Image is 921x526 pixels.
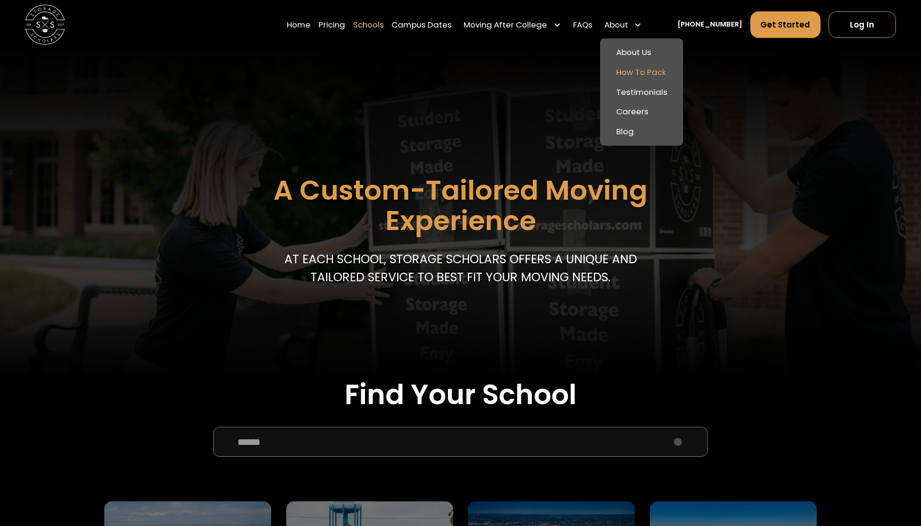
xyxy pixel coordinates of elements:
[353,11,384,38] a: Schools
[392,11,452,38] a: Campus Dates
[604,122,679,142] a: Blog
[677,19,742,30] a: [PHONE_NUMBER]
[604,82,679,102] a: Testimonials
[573,11,593,38] a: FAQs
[829,11,896,38] a: Log In
[604,19,628,31] div: About
[600,11,646,38] div: About
[25,5,64,44] a: home
[604,62,679,82] a: How To Pack
[750,11,821,38] a: Get Started
[464,19,547,31] div: Moving After College
[319,11,345,38] a: Pricing
[460,11,565,38] div: Moving After College
[25,5,64,44] img: Storage Scholars main logo
[604,102,679,122] a: Careers
[104,378,817,411] h2: Find Your School
[604,43,679,63] a: About Us
[280,250,641,286] p: At each school, storage scholars offers a unique and tailored service to best fit your Moving needs.
[287,11,310,38] a: Home
[600,38,683,145] nav: About
[223,175,698,235] h1: A Custom-Tailored Moving Experience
